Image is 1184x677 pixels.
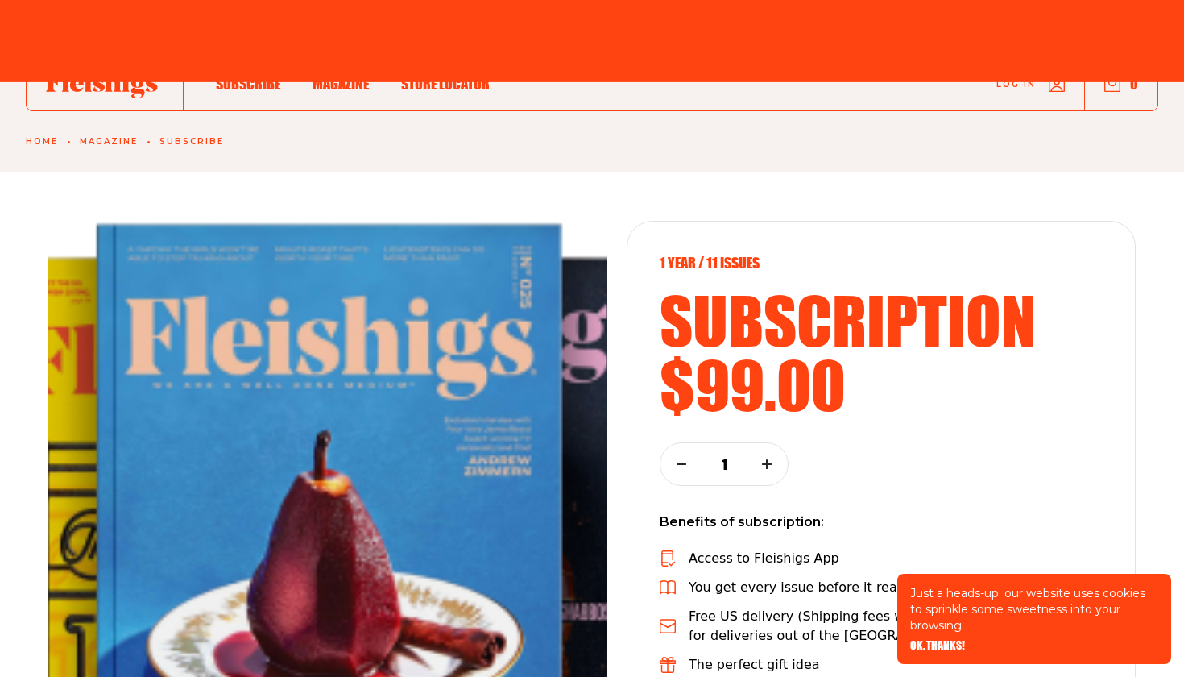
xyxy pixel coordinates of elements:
[26,137,58,147] a: Home
[996,78,1036,90] span: Log in
[1104,75,1138,93] button: 0
[660,512,1103,533] p: Benefits of subscription:
[80,137,138,147] a: Magazine
[689,655,820,675] p: The perfect gift idea
[660,352,1103,417] h2: $99.00
[660,288,1103,352] h2: subscription
[159,137,224,147] a: Subscribe
[910,585,1158,633] p: Just a heads-up: our website uses cookies to sprinkle some sweetness into your browsing.
[216,73,280,94] a: Subscribe
[313,73,369,94] a: Magazine
[401,75,490,93] span: Store locator
[714,455,735,473] p: 1
[313,75,369,93] span: Magazine
[689,578,1007,597] p: You get every issue before it reaches newsstands
[689,607,1103,646] p: Free US delivery (Shipping fees will be calculated in your cart for deliveries out of the [GEOGRA...
[996,76,1065,92] a: Log in
[216,75,280,93] span: Subscribe
[910,640,965,651] button: OK, THANKS!
[660,254,1103,272] p: 1 year / 11 Issues
[689,549,839,568] p: Access to Fleishigs App
[401,73,490,94] a: Store locator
